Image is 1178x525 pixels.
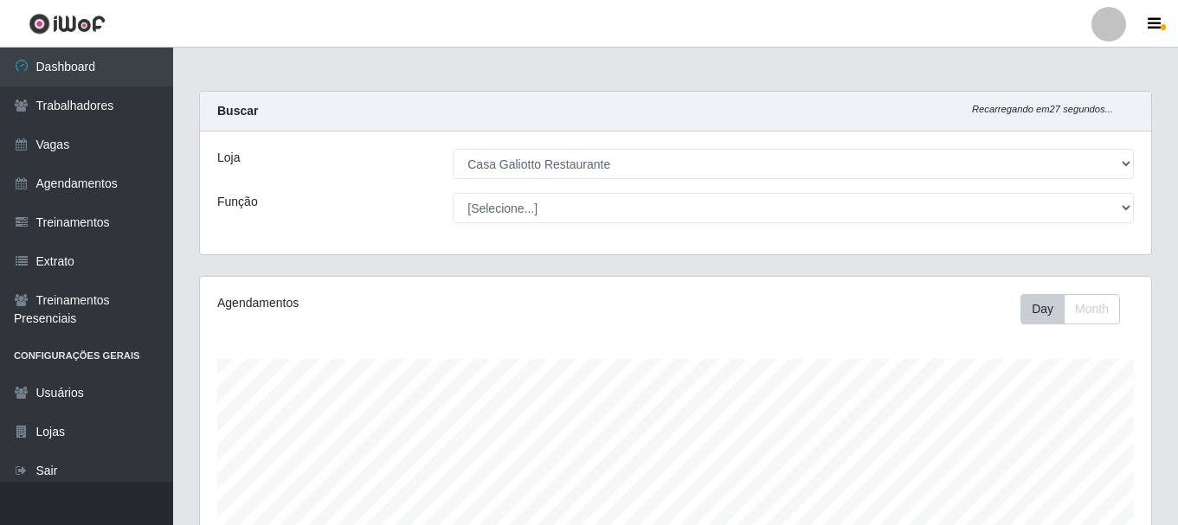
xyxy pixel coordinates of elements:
[217,149,240,167] label: Loja
[29,13,106,35] img: CoreUI Logo
[1020,294,1065,324] button: Day
[217,193,258,211] label: Função
[217,294,584,312] div: Agendamentos
[972,104,1113,114] i: Recarregando em 27 segundos...
[1020,294,1134,324] div: Toolbar with button groups
[217,104,258,118] strong: Buscar
[1020,294,1120,324] div: First group
[1064,294,1120,324] button: Month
